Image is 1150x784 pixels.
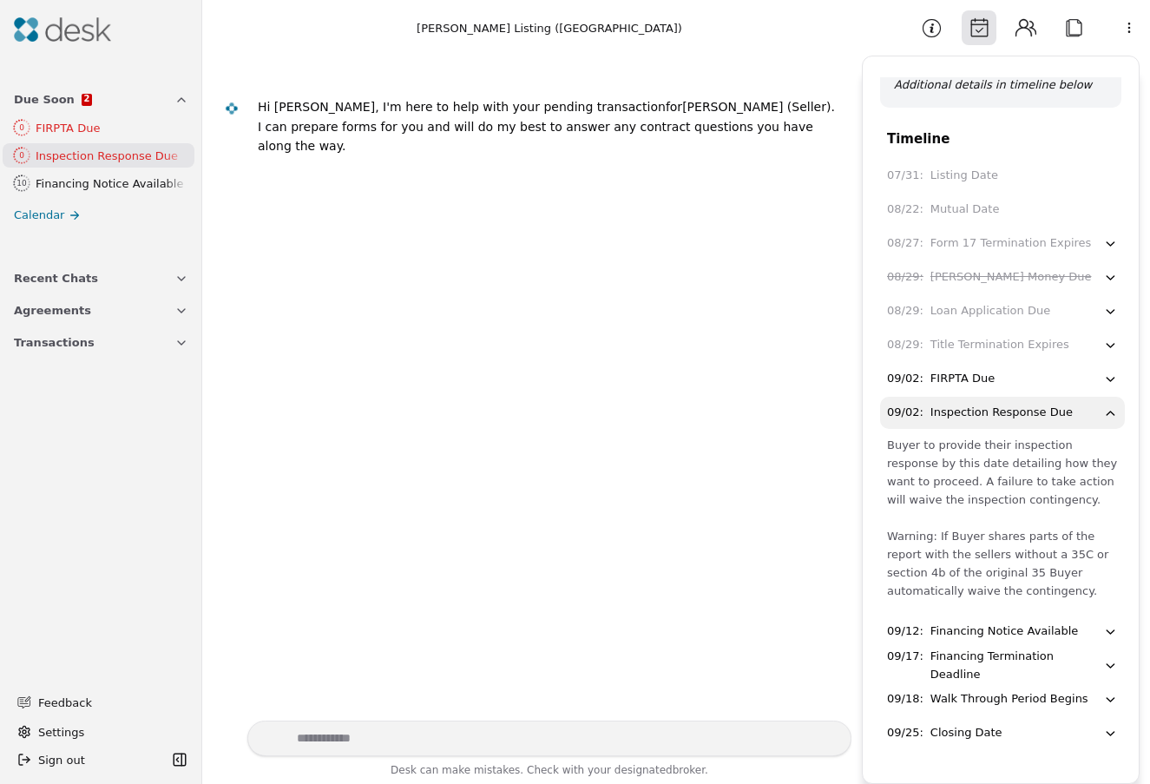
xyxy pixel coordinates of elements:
[880,363,1125,395] button: 09/02:FIRPTA Due
[880,329,1125,361] button: 08/29:Title Termination Expires
[930,302,1050,320] div: Loan Application Due
[36,119,187,137] div: FIRPTA Due
[880,295,1125,327] button: 08/29:Loan Application Due
[38,723,84,741] span: Settings
[3,202,199,227] a: Calendar
[863,128,1139,149] div: Timeline
[887,234,923,253] div: 08/27 :
[14,206,64,224] span: Calendar
[887,436,1118,600] div: Buyer to provide their inspection response by this date detailing how they want to proceed. A fai...
[887,201,923,219] div: 08/22 :
[930,690,1088,708] div: Walk Through Period Begins
[3,326,199,359] button: Transactions
[258,97,838,156] div: [PERSON_NAME] (Seller)
[225,102,240,116] img: Desk
[19,122,24,135] div: 0
[887,690,923,708] div: 09/18 :
[38,694,178,712] span: Feedback
[887,302,923,320] div: 08/29 :
[880,227,1125,260] button: 08/27:Form 17 Termination Expires
[10,718,192,746] button: Settings
[10,746,168,774] button: Sign out
[887,167,923,185] div: 07/31 :
[880,683,1125,715] button: 09/18:Walk Through Period Begins
[36,147,187,165] div: Inspection Response Due
[887,404,923,422] div: 09/02 :
[887,648,923,666] div: 09/17 :
[14,90,75,109] span: Due Soon
[83,95,89,103] span: 2
[930,623,1078,641] div: Financing Notice Available
[247,761,851,784] div: Desk can make mistakes. Check with your broker.
[14,269,98,287] span: Recent Chats
[887,623,923,641] div: 09/12 :
[930,724,1002,742] div: Closing Date
[880,261,1125,293] button: 08/29:[PERSON_NAME] Money Due
[14,333,95,352] span: Transactions
[258,100,835,153] div: . I can prepare forms for you and will do my best to answer any contract questions you have along...
[666,100,682,114] div: for
[3,262,199,294] button: Recent Chats
[14,301,91,320] span: Agreements
[14,17,111,42] img: Desk
[880,649,1125,682] button: 09/17:Financing Termination Deadline
[887,268,923,287] div: 08/29 :
[880,717,1125,749] button: 09/25:Closing Date
[19,149,24,162] div: 0
[887,370,923,388] div: 09/02 :
[3,115,194,140] a: 0FIRPTA Due
[614,764,673,776] span: designated
[417,19,682,37] div: [PERSON_NAME] Listing ([GEOGRAPHIC_DATA])
[894,76,1107,94] div: Additional details in timeline below
[930,167,998,185] div: Listing Date
[16,177,26,190] div: 10
[930,404,1073,422] div: Inspection Response Due
[7,687,188,718] button: Feedback
[930,268,1092,287] div: [PERSON_NAME] Money Due
[36,175,187,193] div: Financing Notice Available
[880,194,1125,226] button: 08/22:Mutual Date
[3,294,199,326] button: Agreements
[38,751,85,769] span: Sign out
[887,336,923,354] div: 08/29 :
[3,143,194,168] a: 0Inspection Response Due
[930,201,1000,219] div: Mutual Date
[930,234,1092,253] div: Form 17 Termination Expires
[930,370,995,388] div: FIRPTA Due
[887,724,923,742] div: 09/25 :
[3,83,199,115] button: Due Soon2
[880,616,1125,648] button: 09/12:Financing Notice Available
[930,648,1103,684] div: Financing Termination Deadline
[930,336,1069,354] div: Title Termination Expires
[880,397,1125,429] button: 09/02:Inspection Response Due
[247,721,851,756] textarea: Write your prompt here
[258,100,666,114] div: Hi [PERSON_NAME], I'm here to help with your pending transaction
[3,171,194,195] a: 10Financing Notice Available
